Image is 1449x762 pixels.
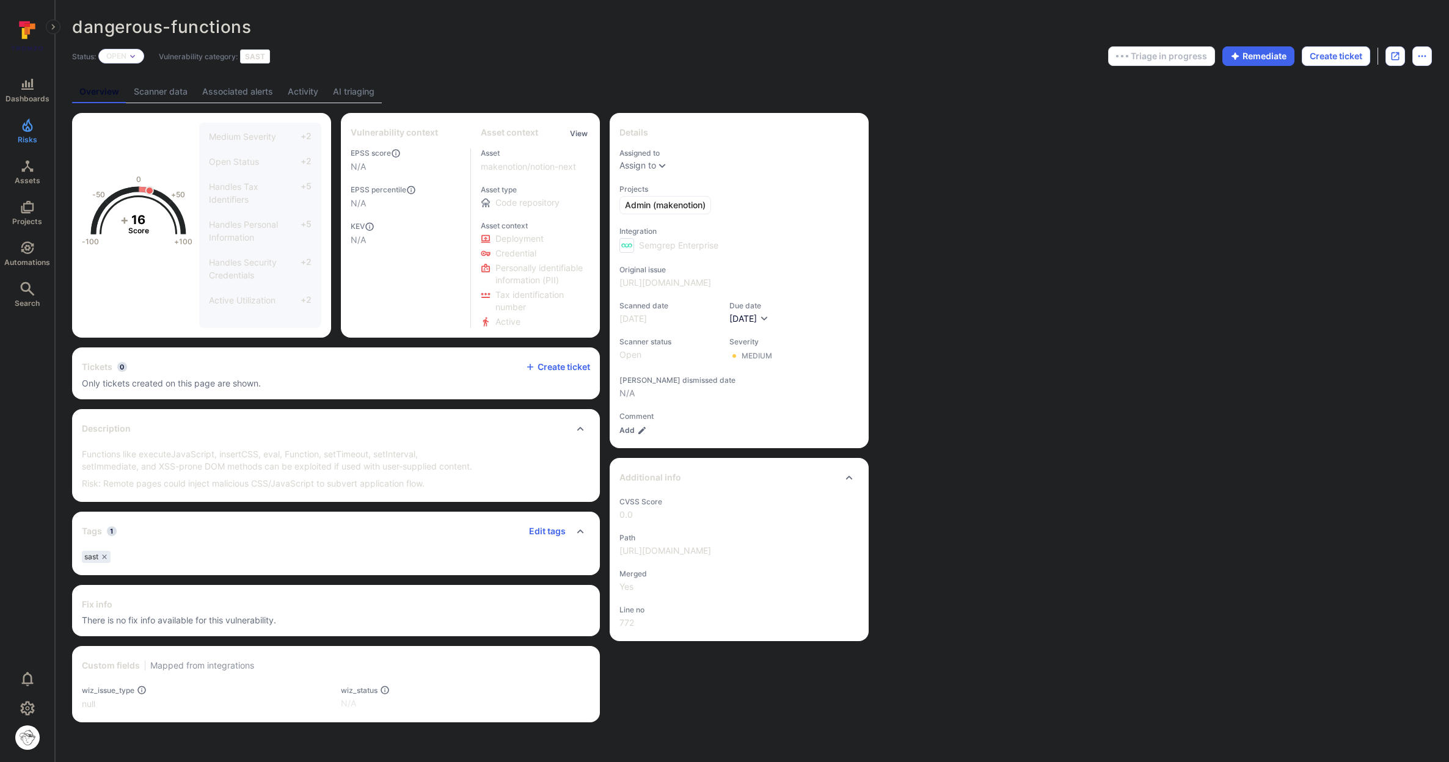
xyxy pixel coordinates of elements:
[280,81,326,103] a: Activity
[106,51,126,61] p: Open
[639,239,718,252] span: Semgrep Enterprise
[495,197,560,209] span: Code repository
[72,52,96,61] span: Status:
[729,313,757,324] span: [DATE]
[120,212,129,227] tspan: +
[46,20,60,34] button: Expand navigation menu
[82,551,111,563] div: sast
[129,53,136,60] button: Expand dropdown
[82,614,590,626] span: There is no fix info available for this vulnerability.
[351,148,461,158] span: EPSS score
[619,277,711,289] a: [URL][DOMAIN_NAME]
[619,605,859,614] span: Line no
[1108,46,1215,66] button: Triage in progress
[82,659,140,672] h2: Custom fields
[82,477,590,490] p: Risk: Remote pages could inject malicious CSS/JavaScript to subvert application flow.
[82,378,261,388] span: Only tickets created on this page are shown.
[195,81,280,103] a: Associated alerts
[174,237,192,246] text: +100
[49,22,57,32] i: Expand navigation menu
[619,569,859,578] span: Merged
[209,219,278,242] span: Handles Personal Information
[481,221,591,230] span: Asset context
[619,471,681,484] h2: Additional info
[72,16,251,37] span: dangerous-functions
[568,129,590,138] button: View
[619,412,859,421] span: Comment
[341,686,378,695] span: wiz_status
[72,409,600,448] div: Collapse description
[495,316,520,328] span: Click to view evidence
[481,185,591,194] span: Asset type
[729,301,769,310] span: Due date
[15,725,40,750] div: Justin Kim
[288,319,312,344] span: -2
[351,161,461,173] span: N/A
[288,256,312,281] span: +2
[619,545,711,556] a: [URL][DOMAIN_NAME]
[495,289,591,313] span: Click to view evidence
[240,49,270,64] div: SAST
[4,258,50,267] span: Automations
[209,320,280,343] span: Private or Internal Asset
[610,458,869,641] section: additional info card
[1302,46,1370,66] button: Create ticket
[619,337,717,346] span: Scanner status
[131,212,145,227] tspan: 16
[82,525,102,537] h2: Tags
[5,94,49,103] span: Dashboards
[729,313,769,325] button: [DATE]
[12,217,42,226] span: Projects
[15,176,40,185] span: Assets
[72,646,600,722] section: custom fields card
[657,161,667,170] button: Expand dropdown
[619,148,859,158] span: Assigned to
[82,361,112,373] h2: Tickets
[82,686,134,695] span: wiz_issue_type
[619,265,859,274] span: Original issue
[619,196,711,214] a: Admin (makenotion)
[619,349,717,361] span: Open
[619,497,859,506] span: CVSS Score
[619,376,859,385] span: [PERSON_NAME] dismissed date
[742,351,772,361] div: Medium
[1385,46,1405,66] div: Open original issue
[128,226,149,235] text: Score
[15,725,40,750] img: ACg8ocIqQenU2zSVn4varczOTTpfOuOTqpqMYkpMWRLjejB-DtIEo7w=s96-c
[288,180,312,206] span: +5
[729,301,769,325] div: Due date field
[1412,46,1432,66] button: Options menu
[568,126,590,139] div: Click to view all asset context details
[288,218,312,244] span: +5
[729,337,772,346] span: Severity
[288,155,312,168] span: +2
[610,458,869,497] div: Collapse
[495,247,536,259] span: Click to view evidence
[72,512,600,551] div: Collapse tags
[619,184,859,194] span: Projects
[117,362,127,372] span: 0
[92,190,105,199] text: -50
[114,212,163,236] g: The vulnerability score is based on the parameters defined in the settings
[15,299,40,308] span: Search
[481,148,591,158] span: Asset
[126,81,195,103] a: Scanner data
[351,234,461,246] span: N/A
[136,175,141,184] text: 0
[150,659,254,672] span: Mapped from integrations
[107,526,117,536] span: 1
[82,423,131,435] h2: Description
[619,227,859,236] span: Integration
[18,135,37,144] span: Risks
[351,185,461,195] span: EPSS percentile
[351,126,438,139] h2: Vulnerability context
[619,617,859,629] span: 772
[619,126,648,139] h2: Details
[519,521,566,541] button: Edit tags
[72,585,600,636] section: fix info card
[288,294,312,307] span: +2
[619,426,647,435] button: Add
[288,130,312,143] span: +2
[351,197,461,209] span: N/A
[619,301,717,310] span: Scanned date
